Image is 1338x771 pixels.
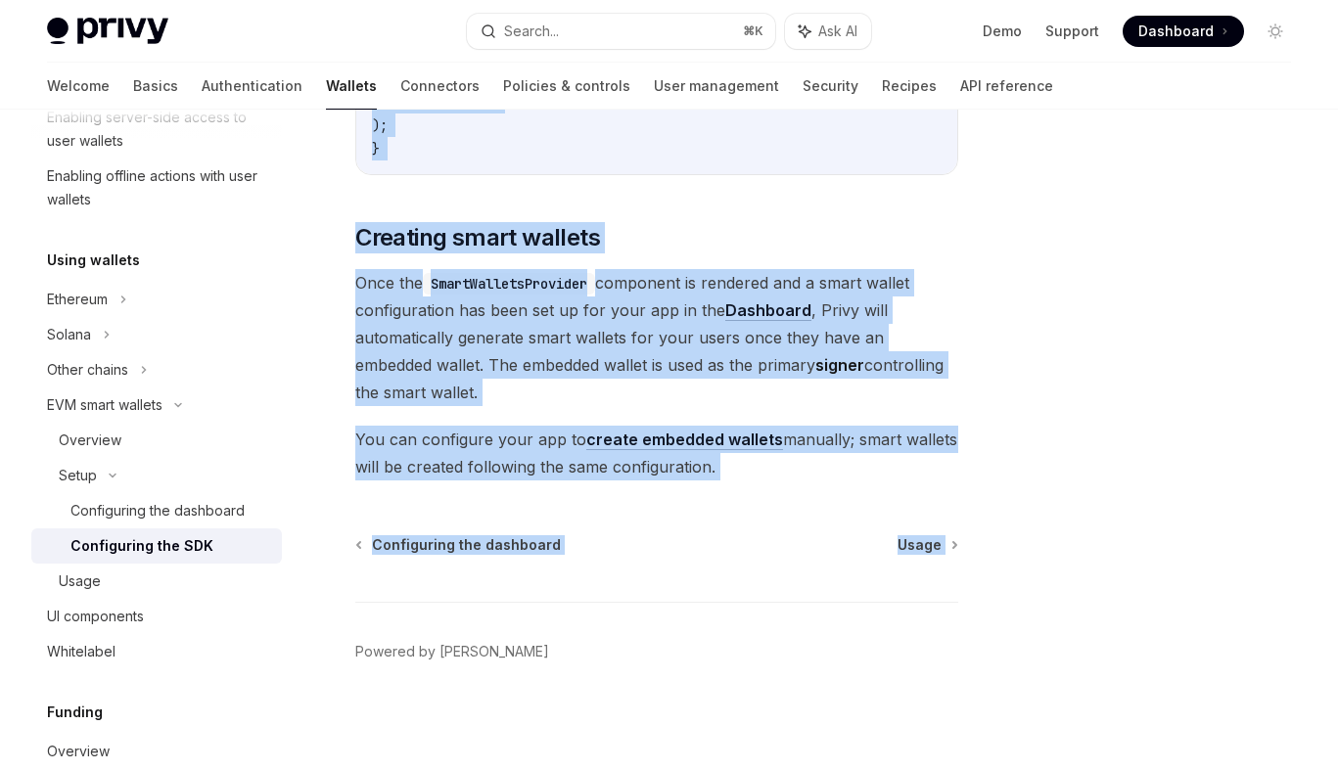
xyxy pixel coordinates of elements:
[355,642,549,661] a: Powered by [PERSON_NAME]
[326,63,377,110] a: Wallets
[70,534,213,558] div: Configuring the SDK
[898,535,956,555] a: Usage
[31,599,282,634] a: UI components
[355,426,958,480] span: You can configure your app to manually; smart wallets will be created following the same configur...
[1138,22,1214,41] span: Dashboard
[357,535,561,555] a: Configuring the dashboard
[803,63,858,110] a: Security
[59,429,121,452] div: Overview
[743,23,763,39] span: ⌘ K
[31,634,282,669] a: Whitelabel
[47,323,91,346] div: Solana
[133,63,178,110] a: Basics
[504,20,559,43] div: Search...
[31,159,282,217] a: Enabling offline actions with user wallets
[31,564,282,599] a: Usage
[47,18,168,45] img: light logo
[388,93,489,111] span: PrivyProvider
[725,300,811,321] a: Dashboard
[47,63,110,110] a: Welcome
[503,63,630,110] a: Policies & controls
[47,701,103,724] h5: Funding
[372,140,380,158] span: }
[467,14,775,49] button: Search...⌘K
[882,63,937,110] a: Recipes
[70,499,245,522] div: Configuring the dashboard
[960,63,1053,110] a: API reference
[355,222,600,253] span: Creating smart wallets
[372,116,388,134] span: );
[983,22,1022,41] a: Demo
[818,22,857,41] span: Ask AI
[489,93,497,111] span: >
[586,430,783,450] a: create embedded wallets
[400,63,480,110] a: Connectors
[47,358,128,382] div: Other chains
[47,640,115,663] div: Whitelabel
[355,269,958,406] span: Once the component is rendered and a smart wallet configuration has been set up for your app in t...
[898,535,942,555] span: Usage
[654,63,779,110] a: User management
[1260,16,1291,47] button: Toggle dark mode
[31,528,282,564] a: Configuring the SDK
[31,423,282,458] a: Overview
[815,355,864,375] strong: signer
[1045,22,1099,41] a: Support
[59,569,101,593] div: Usage
[47,393,162,417] div: EVM smart wallets
[202,63,302,110] a: Authentication
[1123,16,1244,47] a: Dashboard
[47,164,270,211] div: Enabling offline actions with user wallets
[47,249,140,272] h5: Using wallets
[372,93,388,111] span: </
[47,740,110,763] div: Overview
[31,734,282,769] a: Overview
[59,464,97,487] div: Setup
[47,605,144,628] div: UI components
[785,14,871,49] button: Ask AI
[423,273,595,295] code: SmartWalletsProvider
[47,288,108,311] div: Ethereum
[31,493,282,528] a: Configuring the dashboard
[372,535,561,555] span: Configuring the dashboard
